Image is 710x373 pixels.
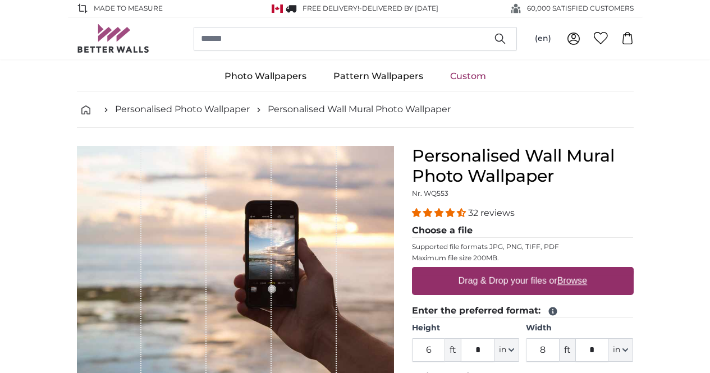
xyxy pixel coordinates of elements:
u: Browse [557,276,587,285]
p: Supported file formats JPG, PNG, TIFF, PDF [412,242,634,251]
h1: Personalised Wall Mural Photo Wallpaper [412,146,634,186]
p: Maximum file size 200MB. [412,254,634,263]
a: Personalised Wall Mural Photo Wallpaper [268,103,451,116]
span: Delivered by [DATE] [362,4,438,12]
label: Drag & Drop your files or [454,270,591,292]
a: Pattern Wallpapers [320,62,437,91]
span: in [499,344,506,356]
span: Made to Measure [94,3,163,13]
button: in [608,338,633,362]
legend: Choose a file [412,224,634,238]
span: - [359,4,438,12]
span: 32 reviews [468,208,515,218]
a: Custom [437,62,500,91]
span: 60,000 SATISFIED CUSTOMERS [527,3,634,13]
label: Height [412,323,519,334]
a: Photo Wallpapers [211,62,320,91]
legend: Enter the preferred format: [412,304,634,318]
button: (en) [526,29,560,49]
label: Width [526,323,633,334]
button: in [494,338,519,362]
span: Nr. WQ553 [412,189,448,197]
span: in [613,344,620,356]
img: Betterwalls [77,24,150,53]
span: ft [560,338,575,362]
nav: breadcrumbs [77,91,634,128]
img: Canada [272,4,283,13]
span: FREE delivery! [303,4,359,12]
span: 4.31 stars [412,208,468,218]
span: ft [445,338,461,362]
a: Personalised Photo Wallpaper [115,103,250,116]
